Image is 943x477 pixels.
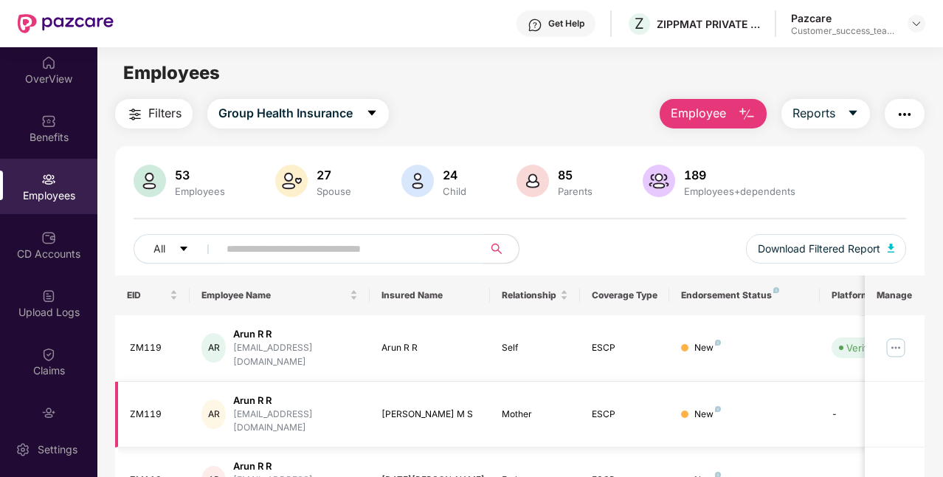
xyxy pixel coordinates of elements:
[681,185,798,197] div: Employees+dependents
[41,405,56,420] img: svg+xml;base64,PHN2ZyBpZD0iRW5kb3JzZW1lbnRzIiB4bWxucz0iaHR0cDovL3d3dy53My5vcmcvMjAwMC9zdmciIHdpZH...
[738,106,756,123] img: svg+xml;base64,PHN2ZyB4bWxucz0iaHR0cDovL3d3dy53My5vcmcvMjAwMC9zdmciIHhtbG5zOnhsaW5rPSJodHRwOi8vd3...
[41,289,56,303] img: svg+xml;base64,PHN2ZyBpZD0iVXBsb2FkX0xvZ3MiIGRhdGEtbmFtZT0iVXBsb2FkIExvZ3MiIHhtbG5zPSJodHRwOi8vd3...
[592,408,658,422] div: ESCP
[233,341,358,369] div: [EMAIL_ADDRESS][DOMAIN_NAME]
[41,172,56,187] img: svg+xml;base64,PHN2ZyBpZD0iRW1wbG95ZWVzIiB4bWxucz0iaHR0cDovL3d3dy53My5vcmcvMjAwMC9zdmciIHdpZHRoPS...
[792,104,835,123] span: Reports
[517,165,549,197] img: svg+xml;base64,PHN2ZyB4bWxucz0iaHR0cDovL3d3dy53My5vcmcvMjAwMC9zdmciIHhtbG5zOnhsaW5rPSJodHRwOi8vd3...
[201,289,347,301] span: Employee Name
[643,165,675,197] img: svg+xml;base64,PHN2ZyB4bWxucz0iaHR0cDovL3d3dy53My5vcmcvMjAwMC9zdmciIHhtbG5zOnhsaW5rPSJodHRwOi8vd3...
[41,347,56,362] img: svg+xml;base64,PHN2ZyBpZD0iQ2xhaW0iIHhtbG5zPSJodHRwOi8vd3d3LnczLm9yZy8yMDAwL3N2ZyIgd2lkdGg9IjIwIi...
[548,18,584,30] div: Get Help
[201,399,226,429] div: AR
[657,17,760,31] div: ZIPPMAT PRIVATE LIMITED
[791,11,894,25] div: Pazcare
[233,327,358,341] div: Arun R R
[715,406,721,412] img: svg+xml;base64,PHN2ZyB4bWxucz0iaHR0cDovL3d3dy53My5vcmcvMjAwMC9zdmciIHdpZHRoPSI4IiBoZWlnaHQ9IjgiIH...
[127,289,167,301] span: EID
[126,106,144,123] img: svg+xml;base64,PHN2ZyB4bWxucz0iaHR0cDovL3d3dy53My5vcmcvMjAwMC9zdmciIHdpZHRoPSIyNCIgaGVpZ2h0PSIyNC...
[888,244,895,253] img: svg+xml;base64,PHN2ZyB4bWxucz0iaHR0cDovL3d3dy53My5vcmcvMjAwMC9zdmciIHhtbG5zOnhsaW5rPSJodHRwOi8vd3...
[134,234,224,264] button: Allcaret-down
[130,408,179,422] div: ZM119
[134,165,166,197] img: svg+xml;base64,PHN2ZyB4bWxucz0iaHR0cDovL3d3dy53My5vcmcvMjAwMC9zdmciIHhtbG5zOnhsaW5rPSJodHRwOi8vd3...
[555,168,595,182] div: 85
[440,168,469,182] div: 24
[911,18,922,30] img: svg+xml;base64,PHN2ZyBpZD0iRHJvcGRvd24tMzJ4MzIiIHhtbG5zPSJodHRwOi8vd3d3LnczLm9yZy8yMDAwL3N2ZyIgd2...
[440,185,469,197] div: Child
[218,104,353,123] span: Group Health Insurance
[233,459,358,473] div: Arun R R
[179,244,189,255] span: caret-down
[580,275,670,315] th: Coverage Type
[502,408,568,422] div: Mother
[41,230,56,245] img: svg+xml;base64,PHN2ZyBpZD0iQ0RfQWNjb3VudHMiIGRhdGEtbmFtZT0iQ0QgQWNjb3VudHMiIHhtbG5zPSJodHRwOi8vd3...
[502,341,568,355] div: Self
[115,275,190,315] th: EID
[746,234,907,264] button: Download Filtered Report
[483,234,519,264] button: search
[123,62,220,83] span: Employees
[791,25,894,37] div: Customer_success_team_lead
[233,408,358,436] div: [EMAIL_ADDRESS][DOMAIN_NAME]
[820,382,925,448] td: -
[381,341,478,355] div: Arun R R
[366,107,378,120] span: caret-down
[635,15,644,32] span: Z
[758,241,880,257] span: Download Filtered Report
[314,185,354,197] div: Spouse
[694,341,721,355] div: New
[681,168,798,182] div: 189
[502,289,557,301] span: Relationship
[401,165,434,197] img: svg+xml;base64,PHN2ZyB4bWxucz0iaHR0cDovL3d3dy53My5vcmcvMjAwMC9zdmciIHhtbG5zOnhsaW5rPSJodHRwOi8vd3...
[172,168,228,182] div: 53
[172,185,228,197] div: Employees
[832,289,913,301] div: Platform Status
[314,168,354,182] div: 27
[148,104,182,123] span: Filters
[130,341,179,355] div: ZM119
[865,275,925,315] th: Manage
[41,55,56,70] img: svg+xml;base64,PHN2ZyBpZD0iSG9tZSIgeG1sbnM9Imh0dHA6Ly93d3cudzMub3JnLzIwMDAvc3ZnIiB3aWR0aD0iMjAiIG...
[671,104,726,123] span: Employee
[555,185,595,197] div: Parents
[592,341,658,355] div: ESCP
[694,408,721,422] div: New
[275,165,308,197] img: svg+xml;base64,PHN2ZyB4bWxucz0iaHR0cDovL3d3dy53My5vcmcvMjAwMC9zdmciIHhtbG5zOnhsaW5rPSJodHRwOi8vd3...
[681,289,807,301] div: Endorsement Status
[233,394,358,408] div: Arun R R
[201,333,226,363] div: AR
[153,241,165,257] span: All
[41,114,56,128] img: svg+xml;base64,PHN2ZyBpZD0iQmVuZWZpdHMiIHhtbG5zPSJodHRwOi8vd3d3LnczLm9yZy8yMDAwL3N2ZyIgd2lkdGg9Ij...
[15,442,30,457] img: svg+xml;base64,PHN2ZyBpZD0iU2V0dGluZy0yMHgyMCIgeG1sbnM9Imh0dHA6Ly93d3cudzMub3JnLzIwMDAvc3ZnIiB3aW...
[715,340,721,346] img: svg+xml;base64,PHN2ZyB4bWxucz0iaHR0cDovL3d3dy53My5vcmcvMjAwMC9zdmciIHdpZHRoPSI4IiBoZWlnaHQ9IjgiIH...
[483,243,511,255] span: search
[33,442,82,457] div: Settings
[207,99,389,128] button: Group Health Insurancecaret-down
[896,106,913,123] img: svg+xml;base64,PHN2ZyB4bWxucz0iaHR0cDovL3d3dy53My5vcmcvMjAwMC9zdmciIHdpZHRoPSIyNCIgaGVpZ2h0PSIyNC...
[381,408,478,422] div: [PERSON_NAME] M S
[528,18,542,32] img: svg+xml;base64,PHN2ZyBpZD0iSGVscC0zMngzMiIgeG1sbnM9Imh0dHA6Ly93d3cudzMub3JnLzIwMDAvc3ZnIiB3aWR0aD...
[490,275,580,315] th: Relationship
[115,99,193,128] button: Filters
[190,275,370,315] th: Employee Name
[660,99,767,128] button: Employee
[781,99,870,128] button: Reportscaret-down
[773,287,779,293] img: svg+xml;base64,PHN2ZyB4bWxucz0iaHR0cDovL3d3dy53My5vcmcvMjAwMC9zdmciIHdpZHRoPSI4IiBoZWlnaHQ9IjgiIH...
[884,336,908,360] img: manageButton
[18,14,114,33] img: New Pazcare Logo
[370,275,490,315] th: Insured Name
[846,340,882,355] div: Verified
[847,107,859,120] span: caret-down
